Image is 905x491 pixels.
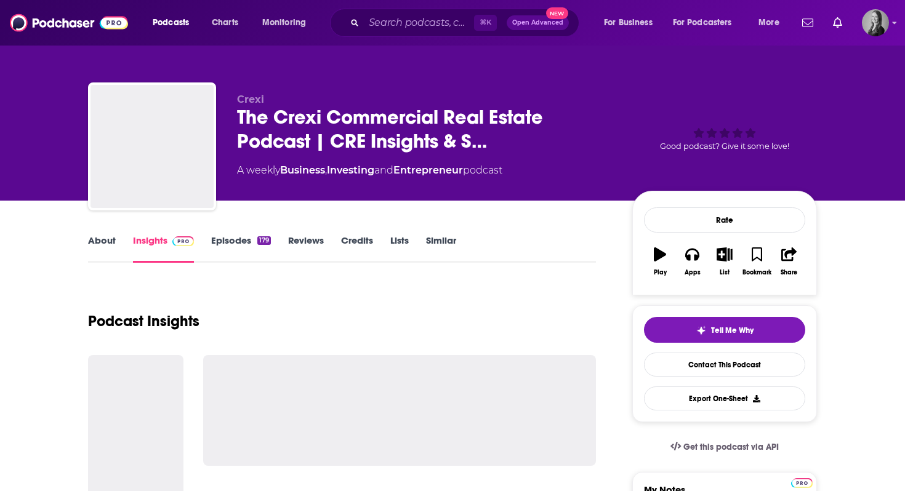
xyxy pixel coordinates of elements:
div: Play [654,269,667,276]
span: More [758,14,779,31]
span: ⌘ K [474,15,497,31]
a: Business [280,164,325,176]
button: Export One-Sheet [644,386,805,410]
img: Podchaser Pro [791,478,813,488]
span: For Business [604,14,653,31]
div: Apps [685,269,701,276]
a: Investing [327,164,374,176]
span: Open Advanced [512,20,563,26]
span: Crexi [237,94,264,105]
div: Search podcasts, credits, & more... [342,9,591,37]
img: Podchaser Pro [172,236,194,246]
img: Podchaser - Follow, Share and Rate Podcasts [10,11,128,34]
a: Episodes179 [211,234,271,263]
div: Bookmark [742,269,771,276]
a: Charts [204,13,246,33]
a: Similar [426,234,456,263]
span: and [374,164,393,176]
a: Reviews [288,234,324,263]
a: Credits [341,234,373,263]
span: Monitoring [262,14,306,31]
span: Good podcast? Give it some love! [660,142,789,151]
a: About [88,234,116,263]
button: Open AdvancedNew [507,15,569,30]
div: Good podcast? Give it some love! [632,94,817,170]
button: Play [644,239,676,284]
button: List [709,239,741,284]
img: User Profile [862,9,889,36]
span: For Podcasters [673,14,732,31]
a: Entrepreneur [393,164,463,176]
button: open menu [254,13,322,33]
span: Charts [212,14,238,31]
button: Show profile menu [862,9,889,36]
button: open menu [750,13,795,33]
a: Get this podcast via API [661,432,789,462]
button: Bookmark [741,239,773,284]
div: Rate [644,207,805,233]
span: Logged in as katieTBG [862,9,889,36]
span: Get this podcast via API [683,442,779,452]
button: tell me why sparkleTell Me Why [644,317,805,343]
span: Podcasts [153,14,189,31]
h1: Podcast Insights [88,312,199,330]
a: Show notifications dropdown [828,12,847,33]
button: Apps [676,239,708,284]
div: List [720,269,730,276]
span: New [546,7,568,19]
div: A weekly podcast [237,163,502,178]
button: open menu [595,13,668,33]
button: open menu [144,13,205,33]
button: Share [773,239,805,284]
button: open menu [665,13,750,33]
div: 179 [257,236,271,245]
a: Show notifications dropdown [797,12,818,33]
div: Share [781,269,797,276]
input: Search podcasts, credits, & more... [364,13,474,33]
span: Tell Me Why [711,325,754,335]
a: Lists [390,234,409,263]
a: InsightsPodchaser Pro [133,234,194,263]
img: tell me why sparkle [696,325,706,335]
a: Pro website [791,476,813,488]
a: Contact This Podcast [644,353,805,377]
span: , [325,164,327,176]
